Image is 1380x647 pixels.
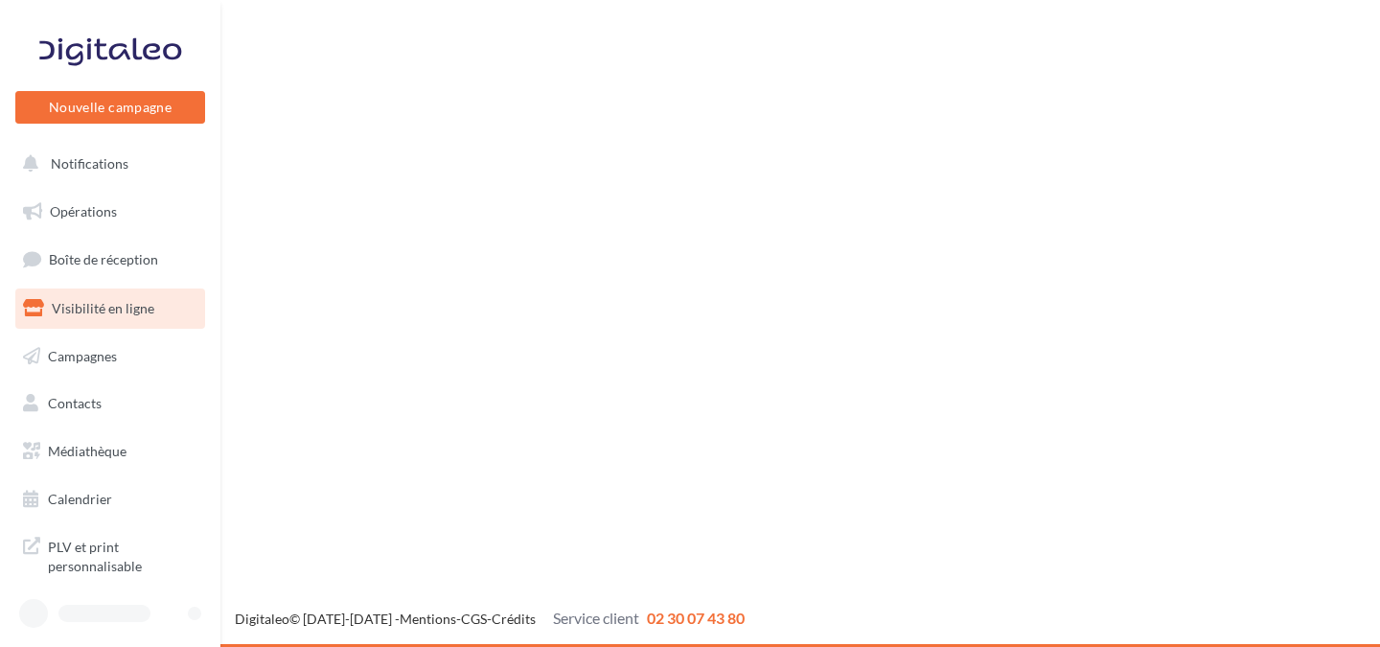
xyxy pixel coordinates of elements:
[400,611,456,627] a: Mentions
[235,611,289,627] a: Digitaleo
[11,526,209,583] a: PLV et print personnalisable
[11,479,209,520] a: Calendrier
[49,251,158,267] span: Boîte de réception
[11,192,209,232] a: Opérations
[11,144,201,184] button: Notifications
[11,289,209,329] a: Visibilité en ligne
[11,431,209,472] a: Médiathèque
[461,611,487,627] a: CGS
[553,609,639,627] span: Service client
[11,590,209,647] a: Campagnes DataOnDemand
[48,491,112,507] span: Calendrier
[11,336,209,377] a: Campagnes
[492,611,536,627] a: Crédits
[50,203,117,220] span: Opérations
[15,91,205,124] button: Nouvelle campagne
[48,534,197,575] span: PLV et print personnalisable
[11,239,209,280] a: Boîte de réception
[48,443,126,459] span: Médiathèque
[48,347,117,363] span: Campagnes
[51,155,128,172] span: Notifications
[11,383,209,424] a: Contacts
[48,395,102,411] span: Contacts
[235,611,745,627] span: © [DATE]-[DATE] - - -
[52,300,154,316] span: Visibilité en ligne
[647,609,745,627] span: 02 30 07 43 80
